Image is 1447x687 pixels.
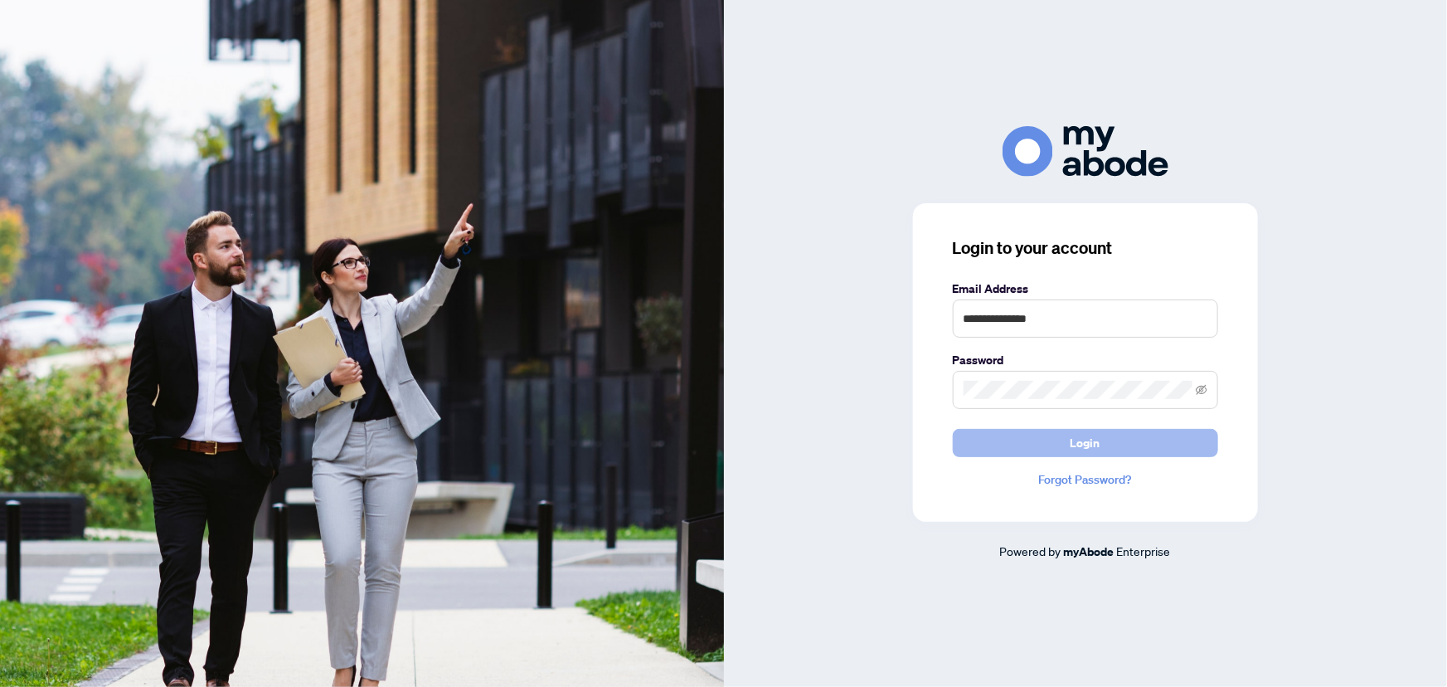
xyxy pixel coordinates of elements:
[953,429,1218,457] button: Login
[953,280,1218,298] label: Email Address
[1196,384,1207,396] span: eye-invisible
[1003,126,1168,177] img: ma-logo
[1071,430,1100,456] span: Login
[953,470,1218,489] a: Forgot Password?
[1117,543,1171,558] span: Enterprise
[1064,543,1114,561] a: myAbode
[1188,309,1208,329] keeper-lock: Open Keeper Popup
[953,351,1218,369] label: Password
[1000,543,1061,558] span: Powered by
[953,236,1218,260] h3: Login to your account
